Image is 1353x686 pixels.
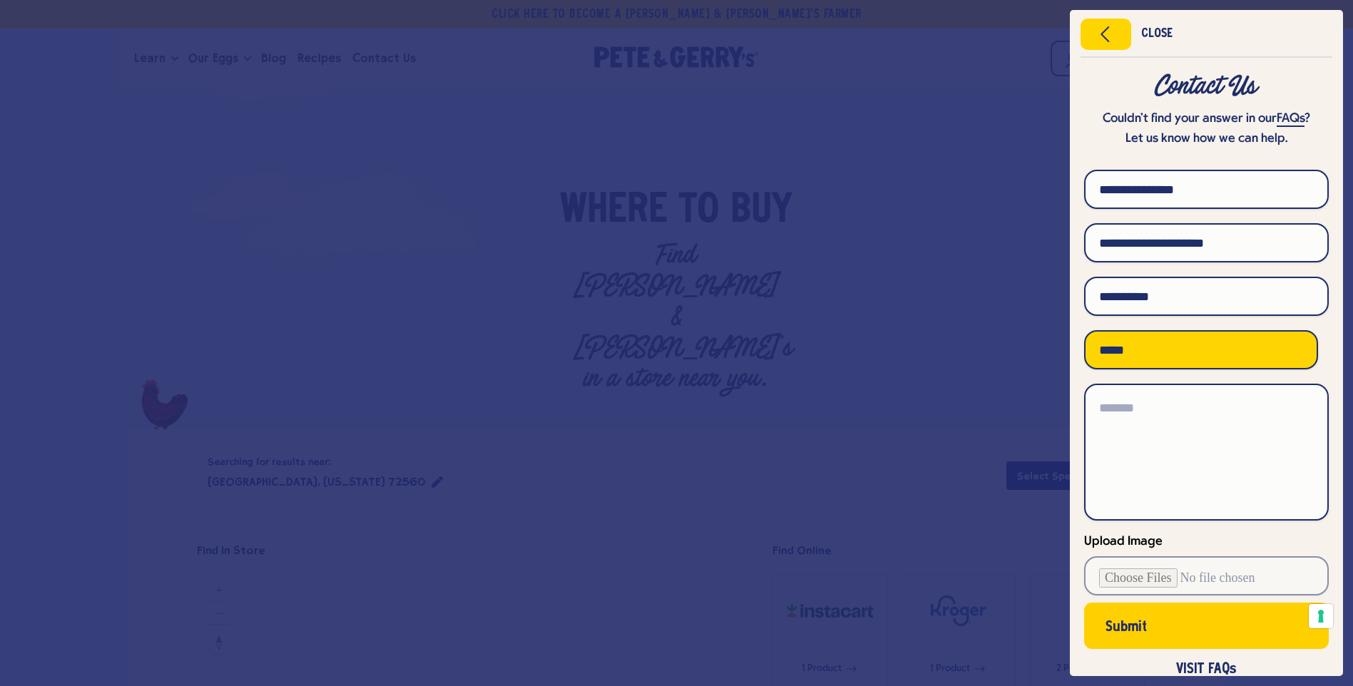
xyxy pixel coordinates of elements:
button: Your consent preferences for tracking technologies [1309,604,1333,628]
span: Submit [1106,623,1147,633]
span: Upload Image [1084,535,1163,548]
p: Couldn’t find your answer in our ? [1084,109,1329,129]
div: Contact Us [1084,73,1329,99]
a: VISIT FAQs [1176,662,1237,677]
button: Submit [1084,603,1329,649]
button: Close menu [1081,19,1131,50]
a: FAQs [1277,112,1305,127]
p: Let us know how we can help. [1084,129,1329,149]
div: Close [1141,29,1173,39]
